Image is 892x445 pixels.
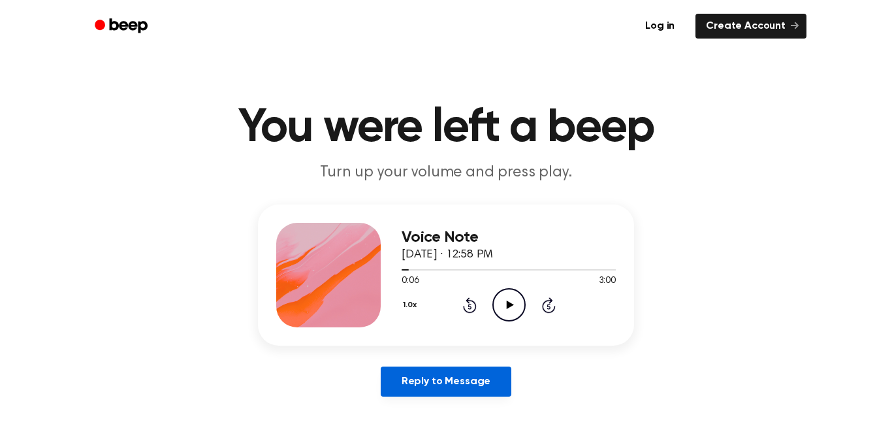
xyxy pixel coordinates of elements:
p: Turn up your volume and press play. [195,162,697,184]
h3: Voice Note [402,229,616,246]
span: [DATE] · 12:58 PM [402,249,493,261]
span: 0:06 [402,274,419,288]
button: 1.0x [402,294,421,316]
a: Create Account [695,14,806,39]
h1: You were left a beep [112,105,780,152]
span: 3:00 [599,274,616,288]
a: Reply to Message [381,367,511,397]
a: Beep [86,14,159,39]
a: Log in [632,11,688,41]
